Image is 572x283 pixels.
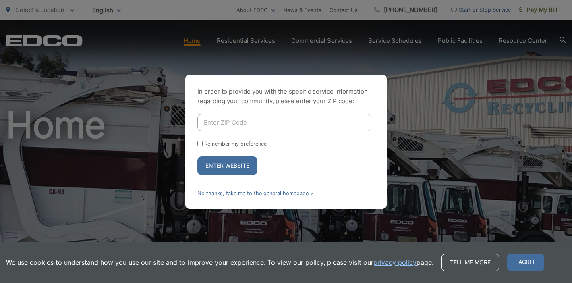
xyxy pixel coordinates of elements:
[197,190,313,196] a: No thanks, take me to the general homepage >
[204,141,267,147] label: Remember my preference
[373,258,417,267] a: privacy policy
[197,87,375,106] p: In order to provide you with the specific service information regarding your community, please en...
[197,114,371,131] input: Enter ZIP Code
[507,254,544,271] span: I agree
[6,258,433,267] p: We use cookies to understand how you use our site and to improve your experience. To view our pol...
[441,254,499,271] a: Tell me more
[197,156,257,175] button: Enter Website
